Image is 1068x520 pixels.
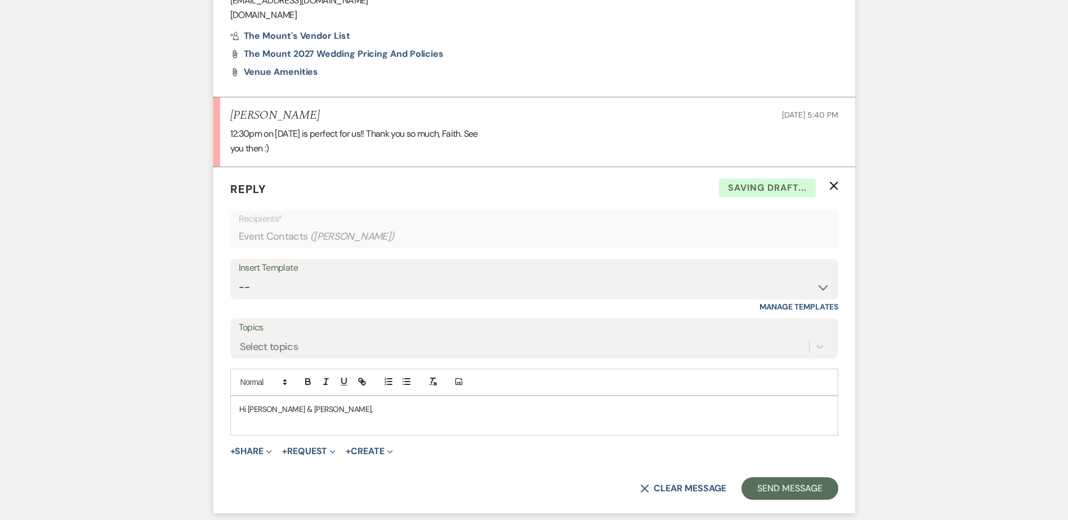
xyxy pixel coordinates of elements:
label: Topics [239,320,830,336]
div: Insert Template [239,260,830,276]
div: Select topics [240,339,298,354]
span: [DOMAIN_NAME] [230,9,297,21]
span: + [282,447,287,456]
span: ( [PERSON_NAME] ) [310,229,395,244]
button: Request [282,447,336,456]
button: Share [230,447,272,456]
a: The Mount's Vendor List [230,32,350,41]
div: 12:30pm on [DATE] is perfect for us!! Thank you so much, Faith. See you then :) [230,127,838,155]
span: Hi [PERSON_NAME] & [PERSON_NAME], [239,404,373,414]
button: Create [346,447,392,456]
span: Saving draft... [719,178,816,198]
span: The Mount's Vendor List [244,30,350,42]
span: + [230,447,235,456]
span: Reply [230,182,266,196]
span: + [346,447,351,456]
h5: [PERSON_NAME] [230,109,320,123]
a: Manage Templates [759,302,838,312]
a: The Mount 2027 Wedding Pricing and Policies [244,50,444,59]
button: Send Message [741,477,838,500]
button: Clear message [640,484,726,493]
div: Event Contacts [239,226,830,248]
span: The Mount 2027 Wedding Pricing and Policies [244,48,444,60]
span: [DATE] 5:40 PM [782,110,838,120]
a: Venue Amenities [244,68,319,77]
span: Venue Amenities [244,66,319,78]
p: Recipients* [239,212,830,226]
